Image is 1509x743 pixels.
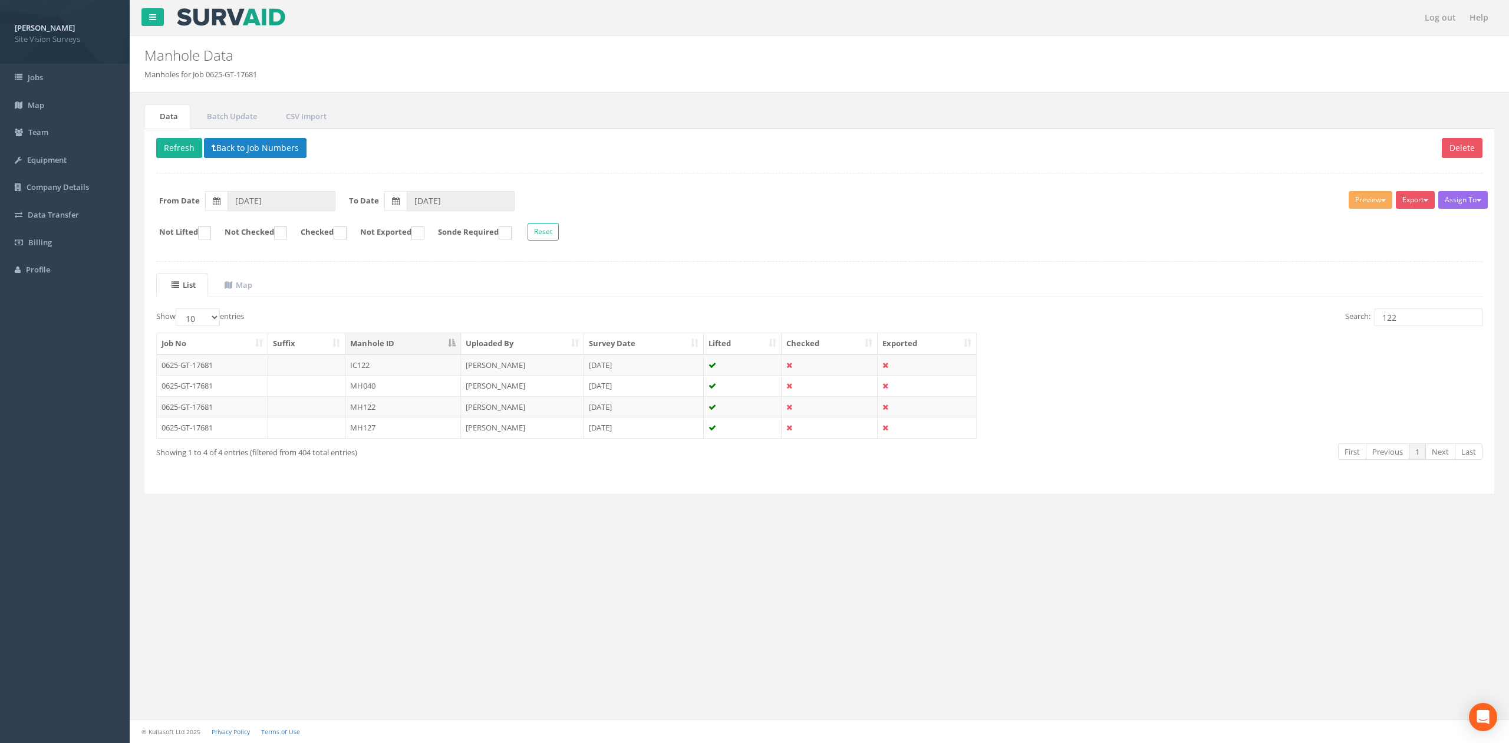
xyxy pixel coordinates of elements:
[584,396,704,417] td: [DATE]
[28,237,52,248] span: Billing
[192,104,269,129] a: Batch Update
[584,375,704,396] td: [DATE]
[156,273,208,297] a: List
[159,195,200,206] label: From Date
[27,182,89,192] span: Company Details
[157,417,268,438] td: 0625-GT-17681
[345,333,461,354] th: Manhole ID: activate to sort column descending
[15,19,115,44] a: [PERSON_NAME] Site Vision Surveys
[1438,191,1488,209] button: Assign To
[1425,443,1455,461] a: Next
[584,333,704,354] th: Survey Date: activate to sort column ascending
[289,226,347,239] label: Checked
[28,72,43,83] span: Jobs
[345,417,461,438] td: MH127
[15,22,75,33] strong: [PERSON_NAME]
[461,354,584,376] td: [PERSON_NAME]
[1396,191,1435,209] button: Export
[1409,443,1426,461] a: 1
[28,127,48,137] span: Team
[156,138,202,158] button: Refresh
[1455,443,1482,461] a: Last
[176,308,220,326] select: Showentries
[461,417,584,438] td: [PERSON_NAME]
[345,396,461,417] td: MH122
[144,48,1266,63] h2: Manhole Data
[407,191,515,211] input: To Date
[28,100,44,110] span: Map
[209,273,265,297] a: Map
[228,191,335,211] input: From Date
[225,280,252,290] uib-tab-heading: Map
[1442,138,1482,158] button: Delete
[141,728,200,736] small: © Kullasoft Ltd 2025
[349,195,379,206] label: To Date
[204,138,307,158] button: Back to Job Numbers
[1345,308,1482,326] label: Search:
[157,396,268,417] td: 0625-GT-17681
[704,333,782,354] th: Lifted: activate to sort column ascending
[156,308,244,326] label: Show entries
[268,333,346,354] th: Suffix: activate to sort column ascending
[156,442,699,458] div: Showing 1 to 4 of 4 entries (filtered from 404 total entries)
[212,728,250,736] a: Privacy Policy
[157,333,268,354] th: Job No: activate to sort column ascending
[1375,308,1482,326] input: Search:
[1349,191,1392,209] button: Preview
[144,69,257,80] li: Manholes for Job 0625-GT-17681
[147,226,211,239] label: Not Lifted
[1366,443,1409,461] a: Previous
[28,209,79,220] span: Data Transfer
[528,222,559,240] button: Reset
[345,354,461,376] td: IC122
[144,104,190,129] a: Data
[461,375,584,396] td: [PERSON_NAME]
[348,226,424,239] label: Not Exported
[782,333,878,354] th: Checked: activate to sort column ascending
[584,417,704,438] td: [DATE]
[584,354,704,376] td: [DATE]
[27,154,67,165] span: Equipment
[461,333,584,354] th: Uploaded By: activate to sort column ascending
[15,34,115,45] span: Site Vision Surveys
[213,226,287,239] label: Not Checked
[426,226,512,239] label: Sonde Required
[461,396,584,417] td: [PERSON_NAME]
[1338,443,1366,461] a: First
[878,333,976,354] th: Exported: activate to sort column ascending
[172,280,196,290] uib-tab-heading: List
[26,264,50,275] span: Profile
[271,104,339,129] a: CSV Import
[345,375,461,396] td: MH040
[157,354,268,376] td: 0625-GT-17681
[1469,703,1497,731] div: Open Intercom Messenger
[157,375,268,396] td: 0625-GT-17681
[261,728,300,736] a: Terms of Use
